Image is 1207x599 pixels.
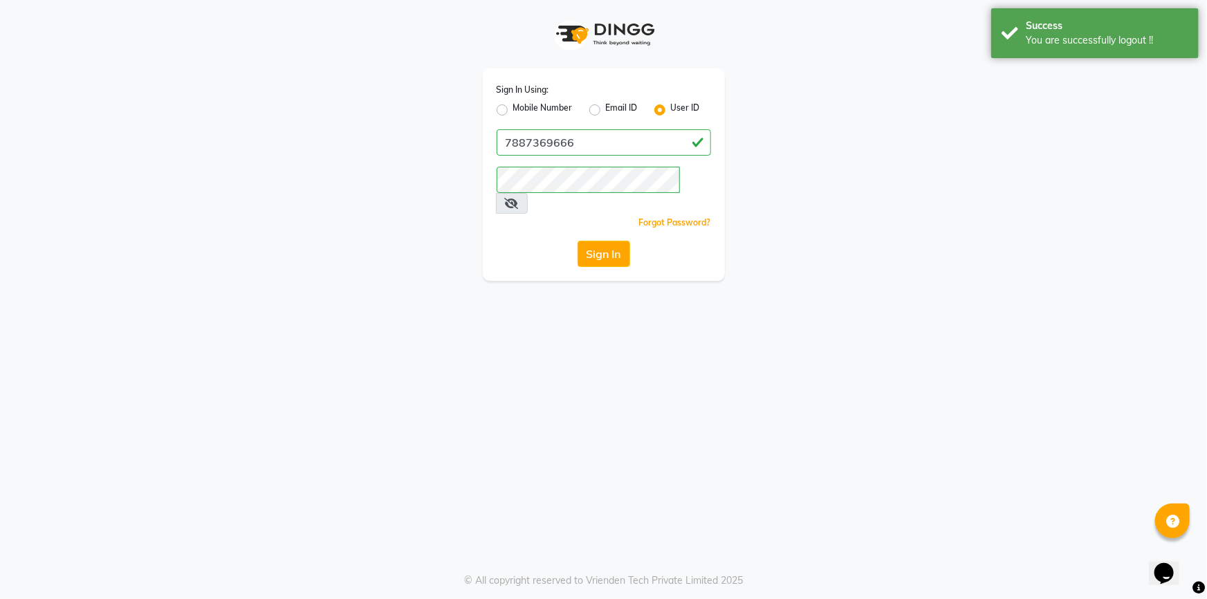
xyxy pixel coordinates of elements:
[606,102,638,118] label: Email ID
[497,129,711,156] input: Username
[1026,19,1188,33] div: Success
[513,102,573,118] label: Mobile Number
[497,84,549,96] label: Sign In Using:
[1149,544,1193,585] iframe: chat widget
[671,102,700,118] label: User ID
[639,217,711,228] a: Forgot Password?
[497,167,680,193] input: Username
[549,14,659,55] img: logo1.svg
[578,241,630,267] button: Sign In
[1026,33,1188,48] div: You are successfully logout !!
